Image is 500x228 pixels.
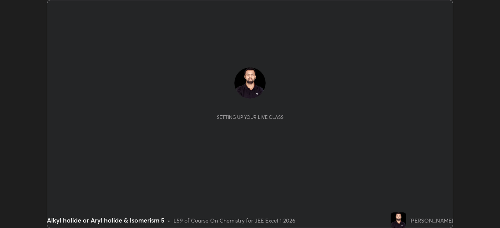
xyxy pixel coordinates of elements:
[409,216,453,224] div: [PERSON_NAME]
[173,216,295,224] div: L59 of Course On Chemistry for JEE Excel 1 2026
[217,114,284,120] div: Setting up your live class
[47,216,164,225] div: Alkyl halide or Aryl halide & Isomerism 5
[234,67,266,99] img: d5563d741cc84f2fbcadaba33551d356.jpg
[168,216,170,224] div: •
[391,212,406,228] img: d5563d741cc84f2fbcadaba33551d356.jpg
